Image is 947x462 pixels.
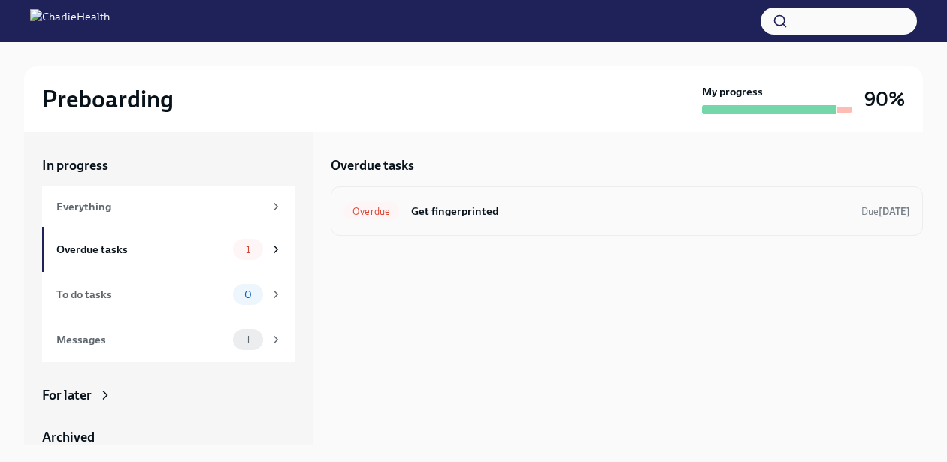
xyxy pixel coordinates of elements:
div: Messages [56,331,227,348]
span: Due [861,206,910,217]
div: Everything [56,198,263,215]
a: In progress [42,156,295,174]
h5: Overdue tasks [331,156,414,174]
div: For later [42,386,92,404]
h6: Get fingerprinted [411,203,849,219]
h3: 90% [864,86,905,113]
a: Archived [42,428,295,446]
a: Messages1 [42,317,295,362]
h2: Preboarding [42,84,174,114]
span: 1 [237,334,259,346]
div: Overdue tasks [56,241,227,258]
a: For later [42,386,295,404]
span: 1 [237,244,259,255]
span: Overdue [343,206,399,217]
a: To do tasks0 [42,272,295,317]
img: CharlieHealth [30,9,110,33]
a: OverdueGet fingerprintedDue[DATE] [343,199,910,223]
div: To do tasks [56,286,227,303]
span: August 22nd, 2025 09:00 [861,204,910,219]
a: Everything [42,186,295,227]
strong: My progress [702,84,763,99]
a: Overdue tasks1 [42,227,295,272]
strong: [DATE] [879,206,910,217]
span: 0 [235,289,261,300]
